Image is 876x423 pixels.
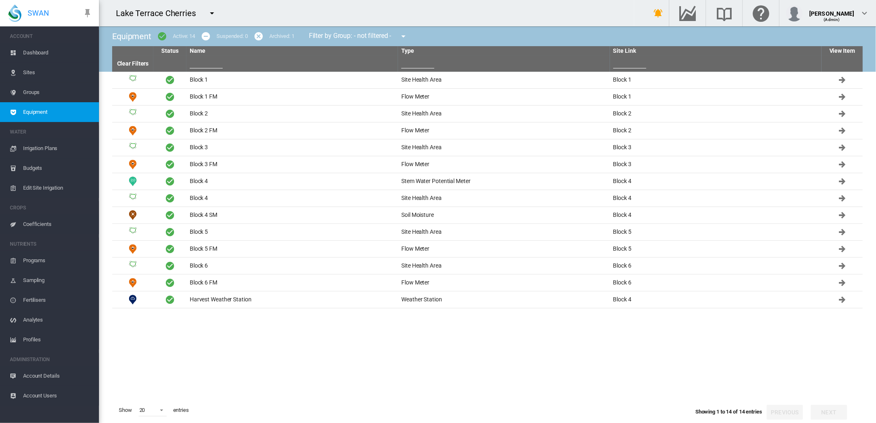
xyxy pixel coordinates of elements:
md-icon: Click to go to equipment [837,193,847,203]
md-icon: Click to go to equipment [837,244,847,254]
tr: Site Health Area Block 2 Site Health Area Block 2 Click to go to equipment [112,106,863,122]
td: Site Health Area [398,258,610,274]
a: Name [190,47,205,54]
button: icon-minus-circle [198,28,214,45]
td: Site Health Area [398,190,610,207]
img: 3.svg [128,143,138,153]
td: Flow Meter [398,156,610,173]
td: Flow Meter [112,241,153,257]
td: Block 4 [610,291,822,308]
td: Soil Moisture [112,207,153,223]
md-icon: Click to go to equipment [837,92,847,102]
img: 11.svg [128,210,138,220]
td: Block 4 [610,207,822,223]
span: Profiles [23,330,92,350]
span: (Admin) [824,17,840,22]
tr: Flow Meter Block 2 FM Flow Meter Block 2 Click to go to equipment [112,122,863,139]
a: Clear Filters [117,60,149,67]
span: Sampling [23,270,92,290]
tr: Site Health Area Block 3 Site Health Area Block 3 Click to go to equipment [112,139,863,156]
img: profile.jpg [786,5,803,21]
button: Click to go to equipment [834,139,850,156]
span: Active [165,295,175,305]
td: Site Health Area [398,72,610,88]
button: Click to go to equipment [834,89,850,105]
span: Active [165,75,175,85]
td: Block 4 [186,173,398,190]
button: Click to go to equipment [834,275,850,291]
td: Block 4 [186,190,398,207]
md-icon: Click to go to equipment [837,210,847,220]
md-icon: Click to go to equipment [837,176,847,186]
td: Site Health Area [112,72,153,88]
span: NUTRIENTS [10,237,92,251]
md-icon: Search the knowledge base [714,8,734,18]
md-icon: icon-cancel [254,31,264,41]
button: icon-checkbox-marked-circle [154,28,170,45]
span: Active [165,126,175,136]
md-icon: Click here for help [751,8,771,18]
td: Weather Station [112,291,153,308]
td: Block 4 SM [186,207,398,223]
span: Dashboard [23,43,92,63]
span: Budgets [23,158,92,178]
span: Equipment [112,31,151,41]
md-icon: icon-chevron-down [860,8,869,18]
md-icon: icon-pin [82,8,92,18]
div: Lake Terrace Cherries [116,7,203,19]
button: Click to go to equipment [834,122,850,139]
span: WATER [10,125,92,139]
td: Site Health Area [112,106,153,122]
span: Active [165,244,175,254]
img: 3.svg [128,75,138,85]
img: 9.svg [128,126,138,136]
span: Fertilisers [23,290,92,310]
span: entries [170,403,192,417]
td: Site Health Area [112,224,153,240]
tr: Flow Meter Block 6 FM Flow Meter Block 6 Click to go to equipment [112,275,863,291]
img: 19.svg [128,176,138,186]
span: Active [165,176,175,186]
span: Coefficients [23,214,92,234]
img: 3.svg [128,109,138,119]
a: Status [161,47,178,54]
span: Active [165,92,175,102]
button: icon-bell-ring [650,5,666,21]
td: Block 6 [610,258,822,274]
span: Active [165,193,175,203]
md-icon: Click to go to equipment [837,75,847,85]
button: Click to go to equipment [834,156,850,173]
tr: Weather Station Harvest Weather Station Weather Station Block 4 Click to go to equipment [112,291,863,308]
td: Flow Meter [112,275,153,291]
span: Account Users [23,386,92,406]
td: Block 3 [610,139,822,156]
span: ADMINISTRATION [10,353,92,366]
td: Flow Meter [112,89,153,105]
button: Click to go to equipment [834,173,850,190]
span: Programs [23,251,92,270]
span: Showing 1 to 14 of 14 entries [695,409,762,415]
tr: Site Health Area Block 1 Site Health Area Block 1 Click to go to equipment [112,72,863,89]
md-icon: Click to go to equipment [837,295,847,305]
td: Block 1 [610,72,822,88]
td: Flow Meter [112,122,153,139]
button: Click to go to equipment [834,291,850,308]
img: SWAN-Landscape-Logo-Colour-drop.png [8,5,21,22]
div: Filter by Group: - not filtered - [303,28,414,45]
button: Click to go to equipment [834,241,850,257]
span: Active [165,160,175,169]
td: Site Health Area [112,258,153,274]
span: ACCOUNT [10,30,92,43]
img: 10.svg [128,295,138,305]
span: Active [165,109,175,119]
button: icon-menu-down [204,5,220,21]
td: Block 3 [186,139,398,156]
md-icon: Click to go to equipment [837,278,847,288]
tr: Stem Water Potential Meter Block 4 Stem Water Potential Meter Block 4 Click to go to equipment [112,173,863,190]
span: Edit Site Irrigation [23,178,92,198]
button: Next [811,405,847,420]
th: Site Link [610,46,822,56]
span: Active [165,143,175,153]
div: 20 [139,407,145,413]
tr: Site Health Area Block 4 Site Health Area Block 4 Click to go to equipment [112,190,863,207]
